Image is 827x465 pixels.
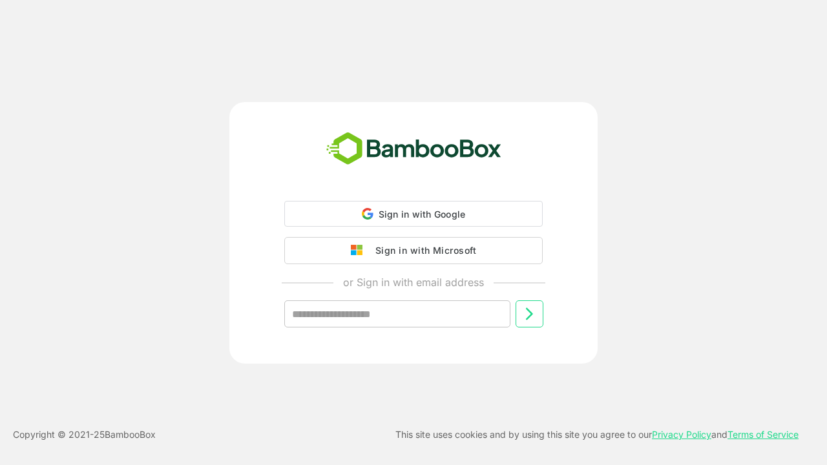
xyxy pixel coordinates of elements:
div: Sign in with Google [284,201,543,227]
img: bamboobox [319,128,508,170]
a: Terms of Service [728,429,799,440]
p: or Sign in with email address [343,274,484,290]
div: Sign in with Microsoft [369,242,476,259]
img: google [351,245,369,256]
p: This site uses cookies and by using this site you agree to our and [395,427,799,442]
button: Sign in with Microsoft [284,237,543,264]
p: Copyright © 2021- 25 BambooBox [13,427,156,442]
span: Sign in with Google [379,209,466,220]
a: Privacy Policy [652,429,711,440]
